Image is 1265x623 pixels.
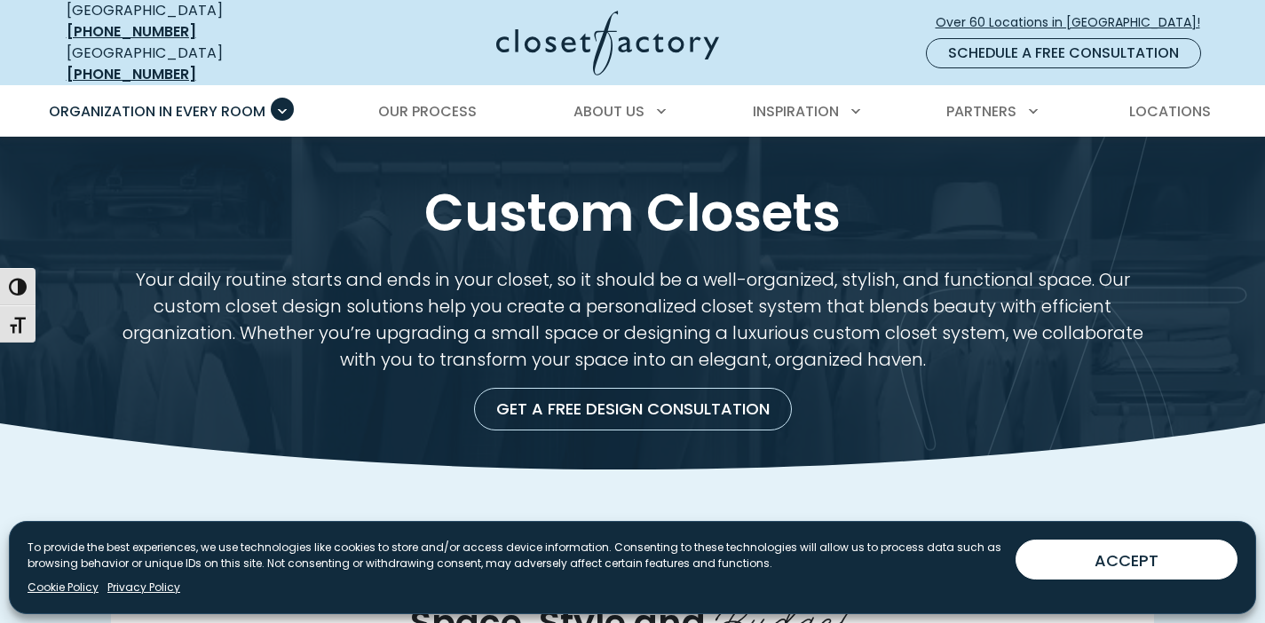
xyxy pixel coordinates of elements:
[935,7,1215,38] a: Over 60 Locations in [GEOGRAPHIC_DATA]!
[378,101,477,122] span: Our Process
[753,101,839,122] span: Inspiration
[63,179,1203,246] h1: Custom Closets
[1016,540,1237,580] button: ACCEPT
[67,43,324,85] div: [GEOGRAPHIC_DATA]
[36,87,1229,137] nav: Primary Menu
[28,540,1001,572] p: To provide the best experiences, we use technologies like cookies to store and/or access device i...
[111,267,1154,374] p: Your daily routine starts and ends in your closet, so it should be a well-organized, stylish, and...
[28,580,99,595] a: Cookie Policy
[496,11,719,75] img: Closet Factory Logo
[926,38,1201,68] a: Schedule a Free Consultation
[946,101,1016,122] span: Partners
[936,13,1214,32] span: Over 60 Locations in [GEOGRAPHIC_DATA]!
[1129,101,1211,122] span: Locations
[67,64,196,84] a: [PHONE_NUMBER]
[474,388,792,430] a: Get a Free Design Consultation
[67,21,196,42] a: [PHONE_NUMBER]
[573,101,644,122] span: About Us
[49,101,265,122] span: Organization in Every Room
[107,580,180,595] a: Privacy Policy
